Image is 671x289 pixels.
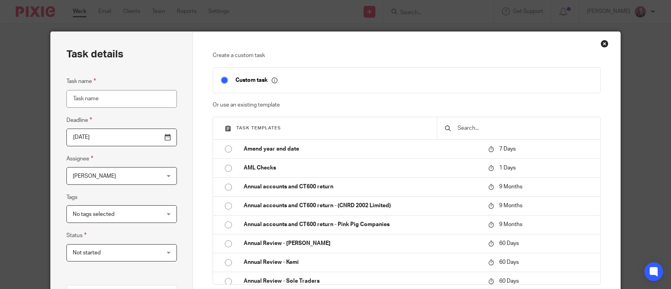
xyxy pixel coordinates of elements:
p: Annual accounts and CT600 return [244,183,480,191]
input: Pick a date [66,129,177,146]
p: Annual Review - Sole Traders [244,277,480,285]
span: Task templates [236,126,281,130]
label: Task name [66,77,96,86]
span: No tags selected [73,212,114,217]
p: AML Checks [244,164,480,172]
p: Annual Review - Kemi [244,258,480,266]
p: Or use an existing template [213,101,601,109]
span: 1 Days [499,165,516,171]
p: Custom task [235,77,278,84]
input: Task name [66,90,177,108]
span: 9 Months [499,203,522,208]
label: Status [66,231,86,240]
label: Tags [66,193,77,201]
span: 60 Days [499,278,519,284]
span: Not started [73,250,101,256]
p: Annual accounts and CT600 return - (CNRD 2002 Limited) [244,202,480,210]
input: Search... [457,124,592,133]
span: [PERSON_NAME] [73,173,116,179]
span: 60 Days [499,241,519,246]
label: Deadline [66,116,92,125]
label: Assignee [66,154,93,163]
p: Annual Review - [PERSON_NAME] [244,239,480,247]
span: 7 Days [499,146,516,152]
span: 9 Months [499,184,522,190]
p: Amend year end date [244,145,480,153]
p: Create a custom task [213,52,601,59]
p: Annual accounts and CT600 return - Pink Pig Companies [244,221,480,228]
h2: Task details [66,48,123,61]
div: Close this dialog window [601,40,608,48]
span: 9 Months [499,222,522,227]
span: 60 Days [499,260,519,265]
